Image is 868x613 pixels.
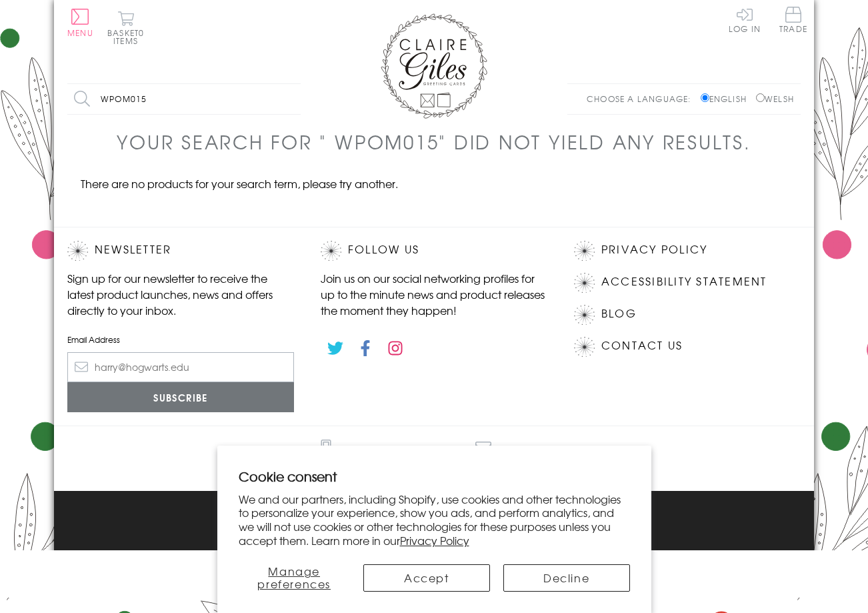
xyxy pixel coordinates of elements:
a: [EMAIL_ADDRESS][DOMAIN_NAME] [382,440,585,478]
p: Choose a language: [587,93,698,105]
a: Privacy Policy [400,532,469,548]
a: Blog [601,305,637,323]
a: Log In [729,7,761,33]
button: Accept [363,564,490,592]
button: Manage preferences [239,564,350,592]
a: Contact Us [601,337,683,355]
input: Search all products [67,84,301,114]
p: There are no products for your search term, please try another. [67,175,411,191]
button: Basket0 items [107,11,144,45]
input: Welsh [756,93,765,102]
span: Menu [67,27,93,39]
button: Decline [503,564,630,592]
span: Manage preferences [257,563,331,592]
a: 0191 270 8191 [283,440,369,478]
label: Welsh [756,93,794,105]
h2: Newsletter [67,241,294,261]
a: Trade [779,7,807,35]
h2: Cookie consent [239,467,630,486]
h1: Your search for " wpom015" did not yield any results. [117,128,751,155]
input: Subscribe [67,382,294,412]
p: Sign up for our newsletter to receive the latest product launches, news and offers directly to yo... [67,270,294,318]
p: We and our partners, including Shopify, use cookies and other technologies to personalize your ex... [239,492,630,548]
img: Claire Giles Greetings Cards [381,13,487,119]
button: Menu [67,9,93,37]
input: Search [287,84,301,114]
p: Join us on our social networking profiles for up to the minute news and product releases the mome... [321,270,547,318]
h2: Follow Us [321,241,547,261]
span: Trade [779,7,807,33]
a: Privacy Policy [601,241,707,259]
label: Email Address [67,334,294,346]
input: harry@hogwarts.edu [67,352,294,382]
span: 0 items [113,27,144,47]
p: © 2025 . [67,534,801,546]
label: English [701,93,753,105]
a: Accessibility Statement [601,273,767,291]
input: English [701,93,709,102]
